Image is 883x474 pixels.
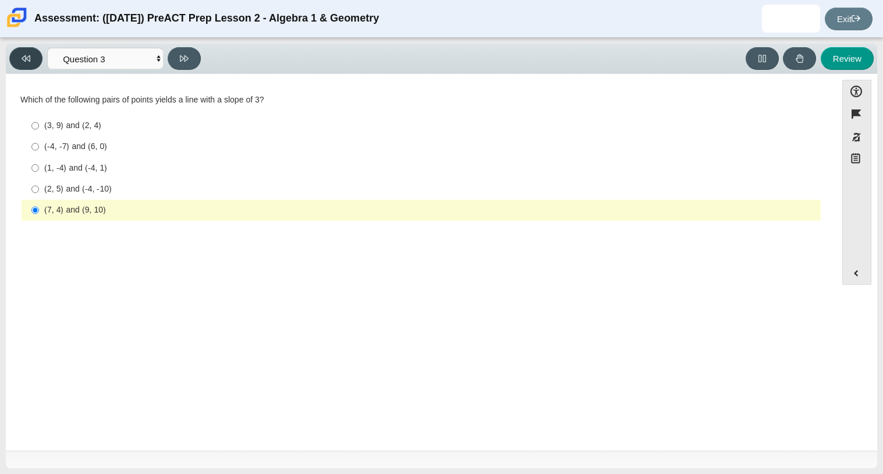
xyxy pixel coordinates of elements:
[842,80,871,102] button: Open Accessibility Menu
[842,148,871,172] button: Notepad
[843,262,871,284] button: Expand menu. Displays the button labels.
[5,5,29,30] img: Carmen School of Science & Technology
[12,80,831,446] div: Assessment items
[825,8,873,30] a: Exit
[44,183,816,195] div: (2, 5) and (-4, -10)
[44,141,816,153] div: (-4, -7) and (6, 0)
[44,162,816,174] div: (1, -4) and (-4, 1)
[821,47,874,70] button: Review
[842,102,871,125] button: Flag item
[5,22,29,31] a: Carmen School of Science & Technology
[44,120,816,132] div: (3, 9) and (2, 4)
[44,204,816,216] div: (7, 4) and (9, 10)
[782,9,800,28] img: mouanald.kamara.hehc30
[34,5,379,33] div: Assessment: ([DATE]) PreACT Prep Lesson 2 - Algebra 1 & Geometry
[20,94,822,106] div: Which of the following pairs of points yields a line with a slope of 3?
[842,126,871,148] button: Toggle response masking
[783,47,816,70] button: Raise Your Hand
